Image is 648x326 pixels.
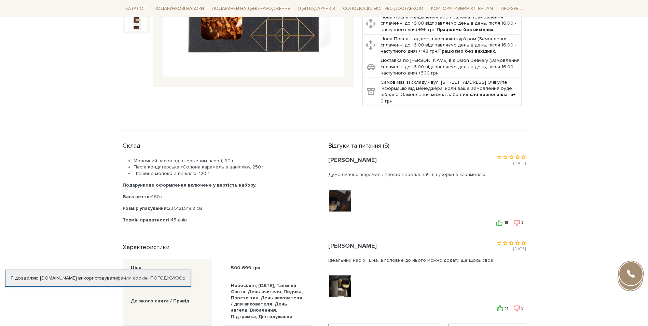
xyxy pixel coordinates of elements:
span: Про Spell [498,3,525,14]
b: Вага нетто: [123,194,151,200]
span: Каталог [123,3,149,14]
div: Я дозволяю [DOMAIN_NAME] використовувати [5,275,191,281]
div: Склад: [123,139,312,150]
b: Розмір упакування: [123,205,168,211]
a: Солодощі з експрес-доставкою [340,3,426,14]
b: Працюємо без вихідних. [438,48,496,54]
a: Погоджуюсь [150,275,185,281]
span: Ідеї подарунків [295,3,338,14]
span: [PERSON_NAME] [328,156,377,164]
li: Молочний шоколад з горіховим асорті, 90 г [134,158,312,164]
button: 18 [494,219,510,226]
div: Характеристики [119,241,316,251]
p: 460 г [123,194,312,200]
div: Дуже смачно, карамель просто нереальна! І ті цукерки з карамеллю [328,168,526,185]
button: 5 [511,305,526,312]
span: 5 [521,306,524,311]
span: 18 [504,220,508,225]
div: Ціна [131,265,141,271]
a: Корпоративним клієнтам [428,3,496,14]
td: Нова Пошта – адресна доставка кур'єром (Замовлення сплаченні до 16:00 відправляємо день в день, п... [379,34,522,56]
b: Термін придатності: [123,217,170,223]
img: Подарунок Шоколадний комплімент [125,9,147,30]
a: файли cookie [117,275,148,281]
button: 2 [511,219,526,226]
p: 45 днів [123,217,312,223]
button: 11 [495,305,510,312]
div: 500-699 грн [231,265,260,271]
img: Подарунок Шоколадний комплімент [320,267,359,306]
p: 23,5*21,5*8,8 см [123,205,312,212]
span: 2 [521,220,524,225]
div: Новосілля, [DATE], Таємний Санта, День вчителя, Подяка, Просто так, День вихователя / для виховат... [231,283,304,320]
img: Подарунок Шоколадний комплімент [318,179,361,222]
td: Нова Пошта – відділення або поштомат (Замовлення сплаченні до 16:00 відправляємо день в день, піс... [379,13,522,35]
span: Подарунки на День народження [209,3,293,14]
b: після повної оплати [466,92,513,97]
span: 11 [505,306,508,311]
li: Пташине молоко з ваніллю, 120 г [134,171,312,177]
span: Подарункові набори [151,3,207,14]
td: Самовивіз зі складу - вул. [STREET_ADDRESS] Очікуйте інформацію від менеджера, коли ваше замовлен... [379,78,522,106]
span: [PERSON_NAME] [328,242,377,249]
li: Паста кондитерська «Солона карамель з ваніллю», 250 г [134,164,312,170]
div: Ідеальний набір і ціна, а головне до нього можно додати ще щось своє [328,254,526,271]
b: Працюємо без вихідних. [437,27,495,32]
div: Відгуки та питання (5) [328,139,526,150]
td: Доставка по [PERSON_NAME] від Uklon Delivery (Замовлення сплаченні до 16:00 відправляємо день в д... [379,56,522,78]
b: Подарункове оформлення включене у вартість набору. [123,182,257,188]
div: До якого свята / Привід [131,298,189,304]
div: [DATE] [427,240,526,252]
div: [DATE] [427,154,526,166]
